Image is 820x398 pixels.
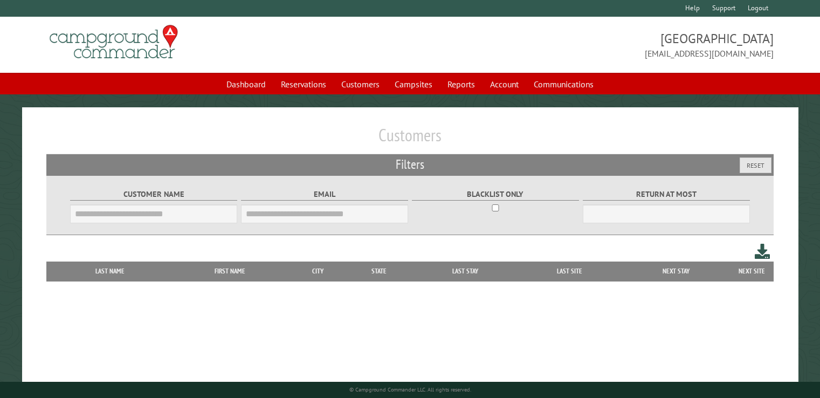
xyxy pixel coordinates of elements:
a: Reservations [274,74,333,94]
label: Return at most [583,188,750,201]
button: Reset [740,157,771,173]
img: Campground Commander [46,21,181,63]
label: Blacklist only [412,188,580,201]
th: State [345,262,412,281]
th: First Name [169,262,291,281]
h2: Filters [46,154,774,175]
a: Customers [335,74,386,94]
h1: Customers [46,125,774,154]
a: Reports [441,74,481,94]
th: Last Stay [412,262,518,281]
a: Dashboard [220,74,272,94]
small: © Campground Commander LLC. All rights reserved. [349,386,471,393]
a: Download this customer list (.csv) [755,242,770,262]
a: Communications [527,74,600,94]
th: City [291,262,346,281]
th: Last Name [52,262,168,281]
label: Email [241,188,409,201]
th: Next Stay [621,262,730,281]
th: Next Site [731,262,774,281]
span: [GEOGRAPHIC_DATA] [EMAIL_ADDRESS][DOMAIN_NAME] [410,30,774,60]
a: Account [484,74,525,94]
label: Customer Name [70,188,238,201]
th: Last Site [518,262,622,281]
a: Campsites [388,74,439,94]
